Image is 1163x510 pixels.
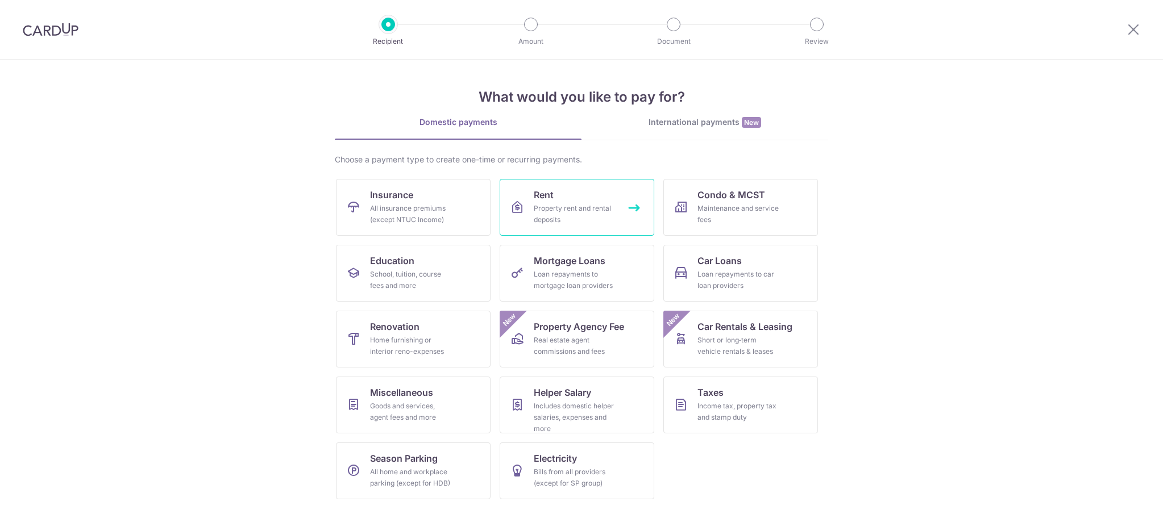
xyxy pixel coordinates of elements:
[500,311,654,367] a: Property Agency FeeReal estate agent commissions and feesNew
[664,311,683,329] span: New
[370,269,452,291] div: School, tuition, course fees and more
[663,377,818,433] a: TaxesIncome tax, property tax and stamp duty
[534,269,616,291] div: Loan repayments to mortgage loan providers
[336,245,491,302] a: EducationSchool, tuition, course fees and more
[697,203,779,225] div: Maintenance and service fees
[663,245,818,302] a: Car LoansLoan repayments to car loan providers
[697,386,724,399] span: Taxes
[335,116,581,128] div: Domestic payments
[336,377,491,433] a: MiscellaneousGoods and services, agent fees and more
[534,400,616,434] div: Includes domestic helper salaries, expenses and more
[534,335,616,357] div: Real estate agent commissions and fees
[534,188,554,202] span: Rent
[370,254,414,267] span: Education
[500,245,654,302] a: Mortgage LoansLoan repayments to mortgage loan providers
[534,466,616,489] div: Bills from all providers (except for SP group)
[336,442,491,499] a: Season ParkingAll home and workplace parking (except for HDB)
[534,203,616,225] div: Property rent and rental deposits
[534,320,624,333] span: Property Agency Fee
[336,311,491,367] a: RenovationHome furnishing or interior reno-expenses
[697,254,742,267] span: Car Loans
[370,466,452,489] div: All home and workplace parking (except for HDB)
[663,311,818,367] a: Car Rentals & LeasingShort or long‑term vehicle rentals & leasesNew
[697,335,779,357] div: Short or long‑term vehicle rentals & leases
[697,188,765,202] span: Condo & MCST
[370,400,452,423] div: Goods and services, agent fees and more
[335,87,828,107] h4: What would you like to pay for?
[370,452,438,465] span: Season Parking
[697,269,779,291] div: Loan repayments to car loan providers
[370,203,452,225] div: All insurance premiums (except NTUC Income)
[23,23,78,36] img: CardUp
[370,188,413,202] span: Insurance
[370,335,452,357] div: Home furnishing or interior reno-expenses
[534,452,577,465] span: Electricity
[489,36,573,47] p: Amount
[534,254,605,267] span: Mortgage Loans
[663,179,818,236] a: Condo & MCSTMaintenance and service fees
[500,311,519,329] span: New
[742,117,761,128] span: New
[775,36,859,47] p: Review
[346,36,430,47] p: Recipient
[697,320,792,333] span: Car Rentals & Leasing
[500,442,654,499] a: ElectricityBills from all providers (except for SP group)
[335,154,828,165] div: Choose a payment type to create one-time or recurring payments.
[500,179,654,236] a: RentProperty rent and rental deposits
[632,36,716,47] p: Document
[336,179,491,236] a: InsuranceAll insurance premiums (except NTUC Income)
[581,116,828,128] div: International payments
[534,386,591,399] span: Helper Salary
[370,386,433,399] span: Miscellaneous
[370,320,419,333] span: Renovation
[697,400,779,423] div: Income tax, property tax and stamp duty
[500,377,654,433] a: Helper SalaryIncludes domestic helper salaries, expenses and more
